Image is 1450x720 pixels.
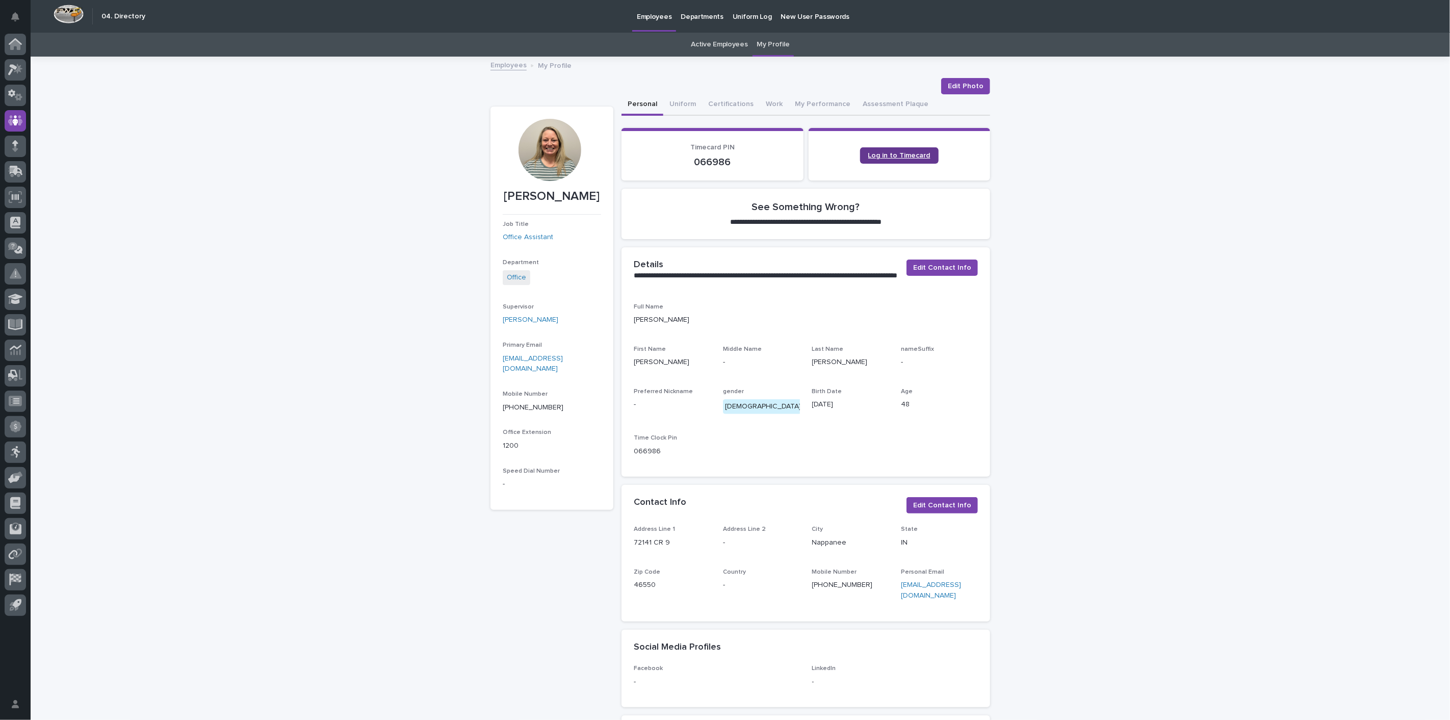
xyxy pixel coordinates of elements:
p: [PERSON_NAME] [812,357,889,368]
span: Job Title [503,221,529,227]
p: - [634,399,711,410]
span: Log in to Timecard [868,152,930,159]
span: Personal Email [901,569,944,575]
span: Mobile Number [503,391,548,397]
p: 1200 [503,441,601,451]
p: Nappanee [812,537,889,548]
p: 066986 [634,156,791,168]
span: Address Line 1 [634,526,675,532]
button: Edit Photo [941,78,990,94]
button: Edit Contact Info [907,260,978,276]
span: Time Clock Pin [634,435,677,441]
p: My Profile [538,59,572,70]
span: Country [723,569,746,575]
span: Speed Dial Number [503,468,560,474]
a: [PHONE_NUMBER] [503,404,563,411]
p: 066986 [634,446,711,457]
span: Mobile Number [812,569,857,575]
a: Active Employees [691,33,748,57]
button: Certifications [702,94,760,116]
h2: Social Media Profiles [634,642,721,653]
span: Primary Email [503,342,542,348]
img: Workspace Logo [54,5,84,23]
h2: Details [634,260,663,271]
button: Edit Contact Info [907,497,978,513]
p: 72141 CR 9 [634,537,711,548]
span: Edit Contact Info [913,263,971,273]
button: Notifications [5,6,26,28]
p: - [723,357,800,368]
span: Edit Photo [948,81,983,91]
span: State [901,526,918,532]
div: Notifications [13,12,26,29]
span: nameSuffix [901,346,934,352]
a: [EMAIL_ADDRESS][DOMAIN_NAME] [503,355,563,373]
div: [DEMOGRAPHIC_DATA] [723,399,803,414]
a: [EMAIL_ADDRESS][DOMAIN_NAME] [901,581,961,599]
p: - [901,357,978,368]
span: Birth Date [812,389,842,395]
button: Work [760,94,789,116]
p: [PERSON_NAME] [634,315,978,325]
a: Office Assistant [503,232,553,243]
h2: 04. Directory [101,12,145,21]
p: IN [901,537,978,548]
p: [DATE] [812,399,889,410]
span: Address Line 2 [723,526,766,532]
button: My Performance [789,94,857,116]
span: Age [901,389,913,395]
span: Department [503,260,539,266]
span: City [812,526,823,532]
a: My Profile [757,33,790,57]
span: LinkedIn [812,665,836,672]
a: Employees [490,59,527,70]
span: Last Name [812,346,844,352]
p: - [723,537,800,548]
span: First Name [634,346,666,352]
span: Supervisor [503,304,534,310]
button: Assessment Plaque [857,94,935,116]
a: Log in to Timecard [860,147,939,164]
span: Office Extension [503,429,551,435]
span: Middle Name [723,346,762,352]
h2: See Something Wrong? [752,201,860,213]
p: - [723,580,800,590]
h2: Contact Info [634,497,686,508]
p: [PERSON_NAME] [634,357,711,368]
p: 46550 [634,580,711,590]
a: [PHONE_NUMBER] [812,581,873,588]
span: gender [723,389,744,395]
a: Office [507,272,526,283]
span: Facebook [634,665,663,672]
span: Zip Code [634,569,660,575]
p: - [812,677,978,687]
button: Uniform [663,94,702,116]
span: Timecard PIN [690,144,735,151]
p: [PERSON_NAME] [503,189,601,204]
p: 48 [901,399,978,410]
p: - [503,479,601,490]
a: [PERSON_NAME] [503,315,558,325]
span: Full Name [634,304,663,310]
span: Preferred Nickname [634,389,693,395]
span: Edit Contact Info [913,500,971,510]
button: Personal [622,94,663,116]
p: - [634,677,800,687]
